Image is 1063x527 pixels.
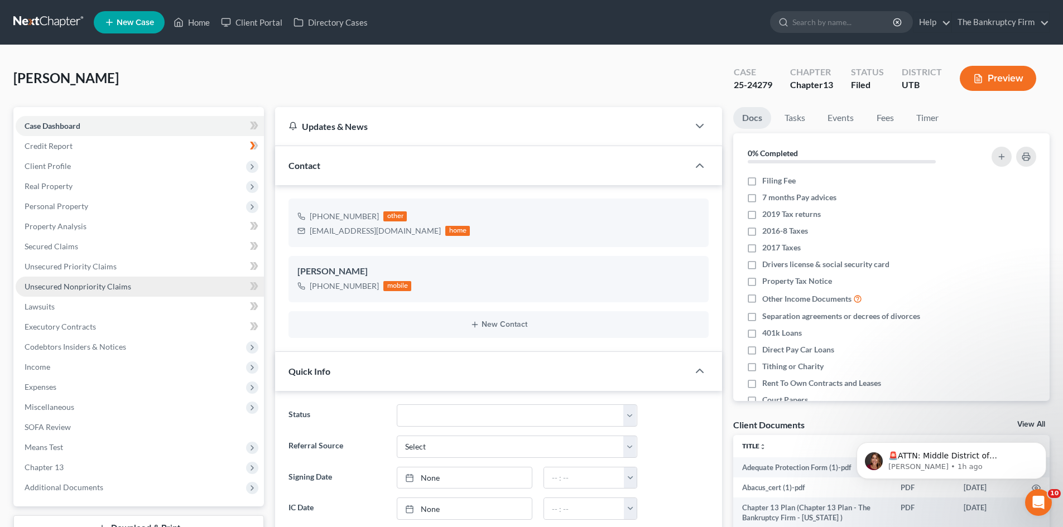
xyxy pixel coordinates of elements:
[823,79,833,90] span: 13
[25,262,117,271] span: Unsecured Priority Claims
[397,498,532,519] a: None
[25,282,131,291] span: Unsecured Nonpriority Claims
[25,382,56,391] span: Expenses
[759,443,766,450] i: unfold_more
[734,66,772,79] div: Case
[16,116,264,136] a: Case Dashboard
[25,201,88,211] span: Personal Property
[960,66,1036,91] button: Preview
[25,442,63,452] span: Means Test
[288,12,373,32] a: Directory Cases
[902,66,942,79] div: District
[762,175,796,186] span: Filing Fee
[762,225,808,236] span: 2016-8 Taxes
[16,317,264,337] a: Executory Contracts
[25,141,73,151] span: Credit Report
[742,442,766,450] a: Titleunfold_more
[25,422,71,432] span: SOFA Review
[25,462,64,472] span: Chapter 13
[310,281,379,291] span: [PHONE_NUMBER]
[16,257,264,277] a: Unsecured Priority Claims
[25,322,96,331] span: Executory Contracts
[445,226,470,236] div: home
[762,327,802,339] span: 401k Loans
[748,148,798,158] strong: 0% Completed
[283,404,391,427] label: Status
[762,394,808,405] span: Court Papers
[25,302,55,311] span: Lawsuits
[16,417,264,437] a: SOFA Review
[288,120,675,132] div: Updates & News
[25,241,78,251] span: Secured Claims
[297,265,700,278] div: [PERSON_NAME]
[851,79,884,91] div: Filed
[25,181,73,191] span: Real Property
[762,275,832,287] span: Property Tax Notice
[25,221,86,231] span: Property Analysis
[762,293,852,304] span: Other Income Documents
[16,216,264,236] a: Property Analysis
[16,136,264,156] a: Credit Report
[762,344,834,355] span: Direct Pay Car Loans
[16,236,264,257] a: Secured Claims
[25,342,126,351] span: Codebtors Insiders & Notices
[1048,489,1061,498] span: 10
[733,477,892,497] td: Abacus_cert (1)-pdf
[310,211,379,221] span: [PHONE_NUMBER]
[16,277,264,297] a: Unsecured Nonpriority Claims
[819,107,863,129] a: Events
[544,498,624,519] input: -- : --
[13,70,119,86] span: [PERSON_NAME]
[762,242,801,253] span: 2017 Taxes
[733,457,892,477] td: Adequate Protection Form (1)-pdf
[762,259,889,270] span: Drivers license & social security card
[762,361,824,372] span: Tithing or Charity
[25,482,103,492] span: Additional Documents
[733,107,771,129] a: Docs
[792,12,894,32] input: Search by name...
[840,419,1063,497] iframe: Intercom notifications message
[168,12,215,32] a: Home
[397,467,532,489] a: None
[851,66,884,79] div: Status
[867,107,903,129] a: Fees
[310,225,441,236] div: [EMAIL_ADDRESS][DOMAIN_NAME]
[790,79,833,91] div: Chapter
[952,12,1049,32] a: The Bankruptcy Firm
[913,12,951,32] a: Help
[790,66,833,79] div: Chapter
[25,121,80,130] span: Case Dashboard
[297,320,700,329] button: New Contact
[907,107,947,129] a: Timer
[25,402,74,412] span: Miscellaneous
[733,419,805,431] div: Client Documents
[762,209,821,220] span: 2019 Tax returns
[288,160,320,171] span: Contact
[283,467,391,489] label: Signing Date
[25,362,50,371] span: Income
[288,366,330,376] span: Quick Info
[283,436,391,458] label: Referral Source
[734,79,772,91] div: 25-24279
[383,281,411,291] div: mobile
[16,297,264,317] a: Lawsuits
[383,211,407,221] div: other
[762,192,836,203] span: 7 months Pay advices
[117,18,154,27] span: New Case
[25,161,71,171] span: Client Profile
[776,107,814,129] a: Tasks
[1025,489,1052,516] iframe: Intercom live chat
[283,497,391,520] label: IC Date
[544,467,624,489] input: -- : --
[762,378,881,389] span: Rent To Own Contracts and Leases
[215,12,288,32] a: Client Portal
[902,79,942,91] div: UTB
[762,311,920,322] span: Separation agreements or decrees of divorces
